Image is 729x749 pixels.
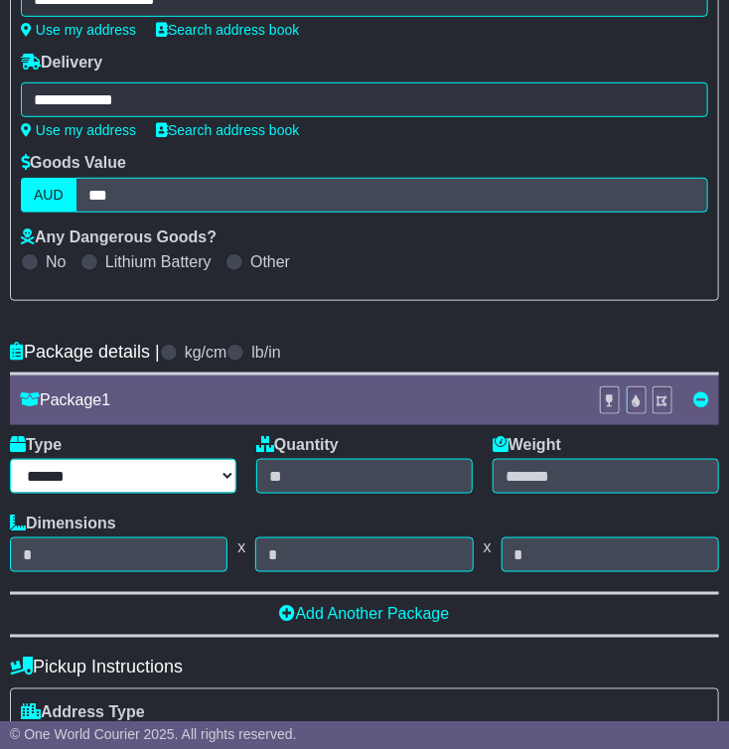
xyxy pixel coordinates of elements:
[250,252,290,271] label: Other
[21,122,136,138] a: Use my address
[474,537,502,556] span: x
[21,53,102,72] label: Delivery
[10,435,62,454] label: Type
[280,606,450,623] a: Add Another Package
[493,435,561,454] label: Weight
[105,252,212,271] label: Lithium Battery
[21,22,136,38] a: Use my address
[10,726,297,742] span: © One World Courier 2025. All rights reserved.
[101,391,110,408] span: 1
[156,22,299,38] a: Search address book
[21,178,76,213] label: AUD
[21,153,126,172] label: Goods Value
[46,252,66,271] label: No
[256,435,339,454] label: Quantity
[10,658,719,678] h4: Pickup Instructions
[21,703,145,722] label: Address Type
[10,342,160,363] h4: Package details |
[693,391,709,408] a: Remove this item
[251,343,280,362] label: lb/in
[10,390,589,409] div: Package
[185,343,227,362] label: kg/cm
[156,122,299,138] a: Search address book
[10,514,116,532] label: Dimensions
[227,537,255,556] span: x
[21,227,217,246] label: Any Dangerous Goods?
